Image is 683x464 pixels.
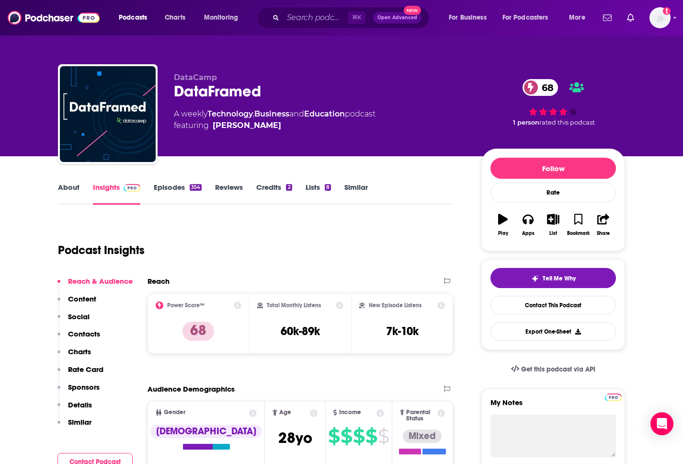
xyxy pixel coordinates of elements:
[562,10,597,25] button: open menu
[377,15,417,20] span: Open Advanced
[325,184,331,191] div: 8
[599,10,615,26] a: Show notifications dropdown
[496,10,562,25] button: open menu
[442,10,499,25] button: open menu
[154,183,202,205] a: Episodes354
[256,183,292,205] a: Credits2
[57,347,91,365] button: Charts
[68,383,100,392] p: Sponsors
[649,7,671,28] span: Logged in as megcassidy
[267,302,321,309] h2: Total Monthly Listens
[68,400,92,409] p: Details
[341,429,352,444] span: $
[182,322,214,341] p: 68
[289,109,304,118] span: and
[344,183,368,205] a: Similar
[369,302,421,309] h2: New Episode Listens
[253,109,254,118] span: ,
[513,119,539,126] span: 1 person
[254,109,289,118] a: Business
[481,73,625,132] div: 68 1 personrated this podcast
[449,11,487,24] span: For Business
[386,324,419,338] h3: 7k-10k
[204,11,238,24] span: Monitoring
[490,268,616,288] button: tell me why sparkleTell Me Why
[58,183,80,205] a: About
[119,11,147,24] span: Podcasts
[266,7,439,29] div: Search podcasts, credits, & more...
[378,429,389,444] span: $
[68,365,103,374] p: Rate Card
[490,183,616,202] div: Rate
[543,275,576,282] span: Tell Me Why
[68,294,96,303] p: Content
[403,429,442,443] div: Mixed
[278,429,312,447] span: 28 yo
[57,277,133,294] button: Reach & Audience
[521,365,595,373] span: Get this podcast via API
[498,231,508,236] div: Play
[57,418,91,435] button: Similar
[174,73,217,82] span: DataCamp
[213,120,281,131] a: Adel Nehme
[150,425,262,438] div: [DEMOGRAPHIC_DATA]
[649,7,671,28] button: Show profile menu
[503,358,603,381] a: Get this podcast via API
[68,418,91,427] p: Similar
[531,275,539,282] img: tell me why sparkle
[515,208,540,242] button: Apps
[348,12,365,24] span: ⌘ K
[522,231,535,236] div: Apps
[57,400,92,418] button: Details
[207,109,253,118] a: Technology
[404,6,421,15] span: New
[490,158,616,179] button: Follow
[159,10,191,25] a: Charts
[328,429,340,444] span: $
[279,409,291,416] span: Age
[58,243,145,257] h1: Podcast Insights
[490,322,616,341] button: Export One-Sheet
[569,11,585,24] span: More
[286,184,292,191] div: 2
[306,183,331,205] a: Lists8
[373,12,421,23] button: Open AdvancedNew
[339,409,361,416] span: Income
[490,208,515,242] button: Play
[8,9,100,27] img: Podchaser - Follow, Share and Rate Podcasts
[68,329,100,338] p: Contacts
[650,412,673,435] div: Open Intercom Messenger
[539,119,595,126] span: rated this podcast
[174,120,376,131] span: featuring
[523,79,558,96] a: 68
[124,184,140,192] img: Podchaser Pro
[57,294,96,312] button: Content
[57,312,90,330] button: Social
[365,429,377,444] span: $
[541,208,566,242] button: List
[57,329,100,347] button: Contacts
[165,11,185,24] span: Charts
[167,302,205,309] h2: Power Score™
[68,277,133,286] p: Reach & Audience
[174,108,376,131] div: A weekly podcast
[57,383,100,400] button: Sponsors
[60,66,156,162] img: DataFramed
[567,231,590,236] div: Bookmark
[406,409,435,422] span: Parental Status
[190,184,202,191] div: 354
[215,183,243,205] a: Reviews
[57,365,103,383] button: Rate Card
[281,324,320,338] h3: 60k-89k
[164,409,185,416] span: Gender
[490,398,616,415] label: My Notes
[353,429,364,444] span: $
[532,79,558,96] span: 68
[502,11,548,24] span: For Podcasters
[663,7,671,15] svg: Add a profile image
[197,10,250,25] button: open menu
[148,384,235,394] h2: Audience Demographics
[605,392,622,401] a: Pro website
